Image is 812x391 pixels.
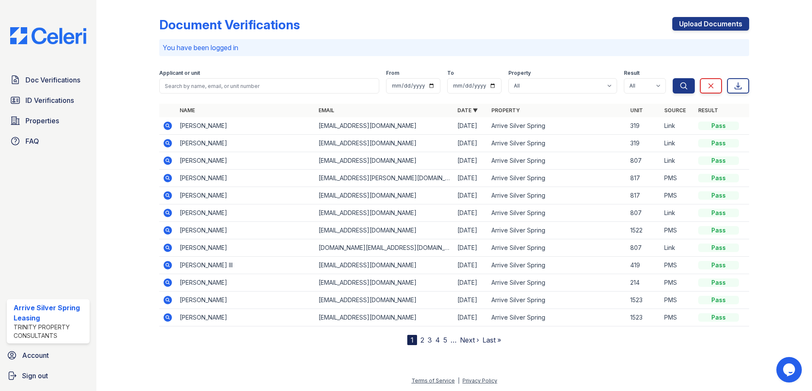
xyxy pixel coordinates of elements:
td: [DATE] [454,204,488,222]
label: Result [624,70,640,76]
td: Link [661,152,695,170]
td: [EMAIL_ADDRESS][DOMAIN_NAME] [315,257,454,274]
td: [PERSON_NAME] [176,135,315,152]
td: 319 [627,135,661,152]
td: [EMAIL_ADDRESS][DOMAIN_NAME] [315,309,454,326]
span: FAQ [25,136,39,146]
td: [PERSON_NAME] [176,204,315,222]
div: Trinity Property Consultants [14,323,86,340]
td: [DATE] [454,117,488,135]
label: Property [508,70,531,76]
td: PMS [661,170,695,187]
td: Arrive Silver Spring [488,274,627,292]
td: Link [661,204,695,222]
a: 5 [443,336,447,344]
a: Doc Verifications [7,71,90,88]
td: [EMAIL_ADDRESS][DOMAIN_NAME] [315,117,454,135]
span: … [451,335,457,345]
td: Arrive Silver Spring [488,239,627,257]
div: Pass [698,209,739,217]
td: [EMAIL_ADDRESS][DOMAIN_NAME] [315,222,454,239]
td: Link [661,239,695,257]
a: Property [491,107,520,113]
td: [EMAIL_ADDRESS][DOMAIN_NAME] [315,204,454,222]
td: [PERSON_NAME] [176,309,315,326]
td: [PERSON_NAME] [176,274,315,292]
td: 807 [627,239,661,257]
td: 1523 [627,309,661,326]
td: Link [661,117,695,135]
td: [DOMAIN_NAME][EMAIL_ADDRESS][DOMAIN_NAME] [315,239,454,257]
td: [DATE] [454,274,488,292]
td: [DATE] [454,170,488,187]
td: [EMAIL_ADDRESS][PERSON_NAME][DOMAIN_NAME] [315,170,454,187]
div: 1 [407,335,417,345]
td: [EMAIL_ADDRESS][DOMAIN_NAME] [315,292,454,309]
td: Arrive Silver Spring [488,292,627,309]
a: Next › [460,336,479,344]
td: [DATE] [454,222,488,239]
iframe: chat widget [776,357,804,382]
a: Unit [630,107,643,113]
span: Sign out [22,371,48,381]
td: Arrive Silver Spring [488,257,627,274]
div: Arrive Silver Spring Leasing [14,303,86,323]
a: Terms of Service [412,377,455,384]
span: ID Verifications [25,95,74,105]
a: FAQ [7,133,90,150]
td: 807 [627,152,661,170]
td: [EMAIL_ADDRESS][DOMAIN_NAME] [315,135,454,152]
td: [DATE] [454,257,488,274]
a: Name [180,107,195,113]
td: [DATE] [454,239,488,257]
div: Pass [698,278,739,287]
a: ID Verifications [7,92,90,109]
td: [PERSON_NAME] [176,292,315,309]
td: 1523 [627,292,661,309]
td: [DATE] [454,292,488,309]
td: Arrive Silver Spring [488,152,627,170]
div: Pass [698,296,739,304]
a: Privacy Policy [462,377,497,384]
td: 817 [627,170,661,187]
a: Result [698,107,718,113]
a: 2 [420,336,424,344]
td: PMS [661,292,695,309]
div: Pass [698,244,739,252]
label: To [447,70,454,76]
div: Pass [698,156,739,165]
a: Last » [482,336,501,344]
td: [EMAIL_ADDRESS][DOMAIN_NAME] [315,152,454,170]
td: PMS [661,187,695,204]
td: 1522 [627,222,661,239]
td: Arrive Silver Spring [488,117,627,135]
input: Search by name, email, or unit number [159,78,379,93]
label: Applicant or unit [159,70,200,76]
td: Arrive Silver Spring [488,187,627,204]
td: [PERSON_NAME] [176,239,315,257]
td: [PERSON_NAME] [176,170,315,187]
td: PMS [661,309,695,326]
a: Upload Documents [672,17,749,31]
p: You have been logged in [163,42,746,53]
td: [DATE] [454,309,488,326]
td: [DATE] [454,187,488,204]
td: [DATE] [454,135,488,152]
td: 807 [627,204,661,222]
td: PMS [661,257,695,274]
span: Doc Verifications [25,75,80,85]
a: Date ▼ [457,107,478,113]
td: 817 [627,187,661,204]
a: Email [319,107,334,113]
td: [EMAIL_ADDRESS][DOMAIN_NAME] [315,187,454,204]
td: Arrive Silver Spring [488,204,627,222]
td: [DATE] [454,152,488,170]
td: [PERSON_NAME] [176,222,315,239]
td: [PERSON_NAME] [176,117,315,135]
td: [PERSON_NAME] [176,187,315,204]
td: 319 [627,117,661,135]
a: Source [664,107,686,113]
td: 214 [627,274,661,292]
a: Account [3,347,93,364]
div: Pass [698,122,739,130]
